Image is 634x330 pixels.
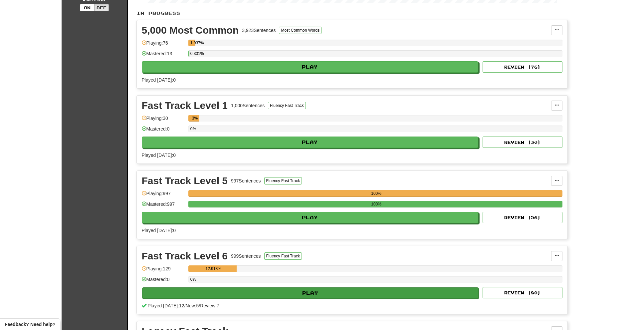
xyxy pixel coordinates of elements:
[142,276,185,287] div: Mastered: 0
[142,153,176,158] span: Played [DATE]: 0
[142,287,479,299] button: Play
[142,61,479,73] button: Play
[190,265,237,272] div: 12.913%
[190,201,562,207] div: 100%
[142,137,479,148] button: Play
[190,115,199,122] div: 3%
[483,137,562,148] button: Review (30)
[483,212,562,223] button: Review (56)
[142,101,228,111] div: Fast Track Level 1
[80,4,95,11] button: On
[190,190,562,197] div: 100%
[142,115,185,126] div: Playing: 30
[5,321,55,328] span: Open feedback widget
[142,126,185,137] div: Mastered: 0
[142,212,479,223] button: Play
[94,4,109,11] button: Off
[136,10,568,17] p: In Progress
[142,25,239,35] div: 5,000 Most Common
[186,303,199,308] span: New: 5
[142,265,185,276] div: Playing: 129
[142,176,228,186] div: Fast Track Level 5
[231,177,261,184] div: 997 Sentences
[142,201,185,212] div: Mastered: 997
[142,50,185,61] div: Mastered: 13
[231,102,265,109] div: 1,000 Sentences
[200,303,219,308] span: Review: 7
[142,228,176,233] span: Played [DATE]: 0
[184,303,186,308] span: /
[268,102,306,109] button: Fluency Fast Track
[264,177,302,184] button: Fluency Fast Track
[142,251,228,261] div: Fast Track Level 6
[242,27,276,34] div: 3,923 Sentences
[142,190,185,201] div: Playing: 997
[279,27,321,34] button: Most Common Words
[264,252,302,260] button: Fluency Fast Track
[483,287,562,298] button: Review (80)
[190,40,196,46] div: 1.937%
[142,40,185,51] div: Playing: 76
[147,303,184,308] span: Played [DATE]: 12
[483,61,562,73] button: Review (76)
[231,253,261,259] div: 999 Sentences
[199,303,200,308] span: /
[142,77,176,83] span: Played [DATE]: 0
